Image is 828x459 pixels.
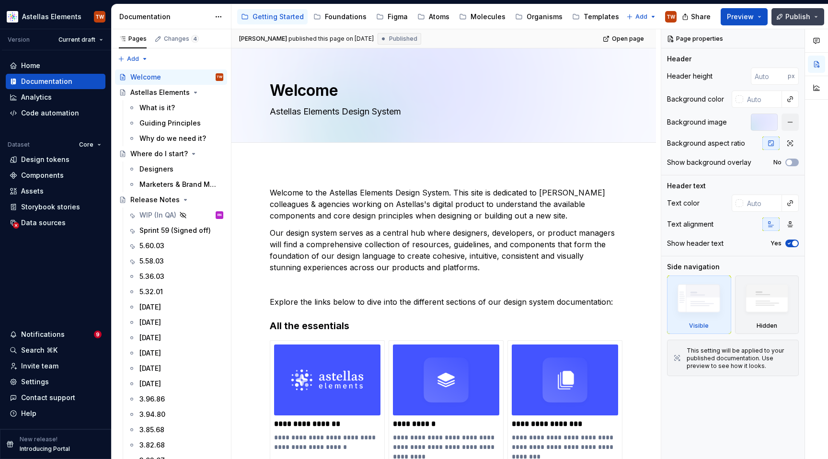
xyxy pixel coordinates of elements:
[119,12,210,22] div: Documentation
[21,155,69,164] div: Design tokens
[79,141,93,149] span: Core
[124,299,227,315] a: [DATE]
[6,184,105,199] a: Assets
[21,218,66,228] div: Data sources
[124,269,227,284] a: 5.36.03
[253,12,304,22] div: Getting Started
[124,345,227,361] a: [DATE]
[771,8,824,25] button: Publish
[270,296,618,308] p: Explore the links below to dive into the different sections of our design system documentation:
[21,92,52,102] div: Analytics
[218,210,221,220] div: RN
[274,344,380,415] img: ac35f9c0-e971-4b5c-8bd1-76be1fcd74cb.png
[785,12,810,22] span: Publish
[75,138,105,151] button: Core
[414,9,453,24] a: Atoms
[691,12,711,22] span: Share
[6,390,105,405] button: Contact support
[6,327,105,342] button: Notifications9
[139,318,161,327] div: [DATE]
[139,134,206,143] div: Why do we need it?
[139,333,161,343] div: [DATE]
[130,149,188,159] div: Where do I start?
[512,344,618,415] img: c7b6741a-8c44-4dcc-8797-f9bd037338ba.png
[139,103,175,113] div: What is it?
[270,187,618,221] p: Welcome to the Astellas Elements Design System. This site is dedicated to [PERSON_NAME] colleague...
[95,13,104,21] div: TW
[124,115,227,131] a: Guiding Principles
[20,445,70,453] p: Introducing Portal
[124,407,227,422] a: 3.94.80
[667,275,731,334] div: Visible
[115,52,151,66] button: Add
[667,239,724,248] div: Show header text
[667,117,727,127] div: Background image
[310,9,370,24] a: Foundations
[239,35,287,43] span: [PERSON_NAME]
[124,161,227,177] a: Designers
[21,361,58,371] div: Invite team
[568,9,623,24] a: Templates
[124,315,227,330] a: [DATE]
[124,284,227,299] a: 5.32.01
[788,72,795,80] p: px
[119,35,147,43] div: Pages
[667,13,675,21] div: TW
[124,238,227,253] a: 5.60.03
[139,272,164,281] div: 5.36.03
[389,35,417,43] span: Published
[124,177,227,192] a: Marketers & Brand Managers
[164,35,199,43] div: Changes
[139,210,176,220] div: WIP (In QA)
[237,7,621,26] div: Page tree
[743,195,782,212] input: Auto
[635,13,647,21] span: Add
[20,436,57,443] p: New release!
[288,35,374,43] div: published this page on [DATE]
[388,12,408,22] div: Figma
[58,36,95,44] span: Current draft
[21,202,80,212] div: Storybook stories
[124,223,227,238] a: Sprint 59 (Signed off)
[124,422,227,437] a: 3.85.68
[21,345,57,355] div: Search ⌘K
[687,347,793,370] div: This setting will be applied to your published documentation. Use preview to see how it looks.
[139,364,161,373] div: [DATE]
[667,181,706,191] div: Header text
[21,393,75,402] div: Contact support
[393,344,499,415] img: 0ecf79a9-564a-483e-9919-1db4326feb5a.png
[511,9,566,24] a: Organisms
[237,9,308,24] a: Getting Started
[124,361,227,376] a: [DATE]
[6,199,105,215] a: Storybook stories
[124,100,227,115] a: What is it?
[22,12,81,22] div: Astellas Elements
[139,425,164,435] div: 3.85.68
[471,12,506,22] div: Molecules
[325,12,367,22] div: Foundations
[667,94,724,104] div: Background color
[115,192,227,207] a: Release Notes
[139,118,201,128] div: Guiding Principles
[139,287,163,297] div: 5.32.01
[584,12,619,22] div: Templates
[667,219,713,229] div: Text alignment
[677,8,717,25] button: Share
[6,215,105,230] a: Data sources
[115,146,227,161] a: Where do I start?
[139,440,165,450] div: 3.82.68
[372,9,412,24] a: Figma
[139,241,164,251] div: 5.60.03
[429,12,449,22] div: Atoms
[8,36,30,44] div: Version
[735,275,799,334] div: Hidden
[124,253,227,269] a: 5.58.03
[773,159,782,166] label: No
[6,168,105,183] a: Components
[21,77,72,86] div: Documentation
[6,58,105,73] a: Home
[6,90,105,105] a: Analytics
[7,11,18,23] img: b2369ad3-f38c-46c1-b2a2-f2452fdbdcd2.png
[130,88,190,97] div: Astellas Elements
[6,358,105,374] a: Invite team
